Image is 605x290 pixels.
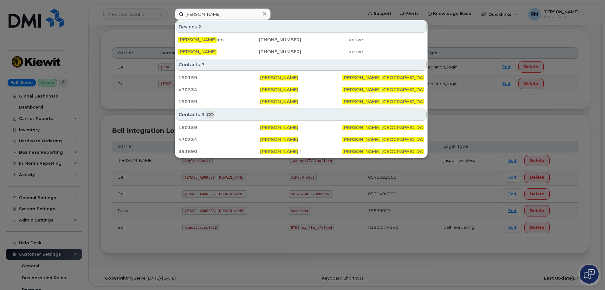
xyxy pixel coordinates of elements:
[260,75,298,80] span: [PERSON_NAME]
[260,137,298,142] span: [PERSON_NAME]
[176,134,427,145] a: 470334[PERSON_NAME][PERSON_NAME].[GEOGRAPHIC_DATA]1@[DOMAIN_NAME]
[176,46,427,57] a: [PERSON_NAME][PHONE_NUMBER]active-
[176,59,427,71] div: Contacts
[260,149,298,154] span: [PERSON_NAME]
[342,137,381,142] span: [PERSON_NAME]
[382,125,431,130] span: [GEOGRAPHIC_DATA]
[342,125,381,130] span: [PERSON_NAME]
[342,86,424,93] div: . 1@[DOMAIN_NAME]
[342,136,424,143] div: . 1@[DOMAIN_NAME]
[382,99,431,104] span: [GEOGRAPHIC_DATA]
[382,75,431,80] span: [GEOGRAPHIC_DATA]
[176,34,427,45] a: [PERSON_NAME]ien[PHONE_NUMBER]active-
[342,149,381,154] span: [PERSON_NAME]
[178,37,240,43] div: ien
[175,9,271,20] input: Find something...
[342,99,381,104] span: [PERSON_NAME]
[176,122,427,133] a: 160159[PERSON_NAME][PERSON_NAME].[GEOGRAPHIC_DATA]@[DOMAIN_NAME]
[201,62,205,68] span: 7
[176,96,427,107] a: 160159[PERSON_NAME][PERSON_NAME].[GEOGRAPHIC_DATA]@[DOMAIN_NAME]
[382,137,431,142] span: [GEOGRAPHIC_DATA]
[176,72,427,83] a: 160159[PERSON_NAME][PERSON_NAME].[GEOGRAPHIC_DATA]@[DOMAIN_NAME]
[240,49,302,55] div: [PHONE_NUMBER]
[176,84,427,95] a: 470334[PERSON_NAME][PERSON_NAME].[GEOGRAPHIC_DATA]1@[DOMAIN_NAME]
[178,148,260,155] div: 353690
[178,74,260,81] div: 160159
[178,49,217,55] span: [PERSON_NAME]
[178,86,260,93] div: 470334
[342,148,424,155] div: . H@[DOMAIN_NAME]
[342,75,381,80] span: [PERSON_NAME]
[342,98,424,105] div: . @[DOMAIN_NAME]
[363,49,425,55] div: -
[260,125,298,130] span: [PERSON_NAME]
[363,37,425,43] div: -
[260,148,342,155] div: h
[240,37,302,43] div: [PHONE_NUMBER]
[178,136,260,143] div: 470334
[178,98,260,105] div: 160159
[260,87,298,92] span: [PERSON_NAME]
[342,124,424,131] div: . @[DOMAIN_NAME]
[176,109,427,121] div: Contacts
[178,37,217,43] span: [PERSON_NAME]
[584,269,595,279] img: Open chat
[342,74,424,81] div: . @[DOMAIN_NAME]
[301,49,363,55] div: active
[260,99,298,104] span: [PERSON_NAME]
[206,111,214,118] span: .CO
[382,87,431,92] span: [GEOGRAPHIC_DATA]
[176,146,427,157] a: 353690[PERSON_NAME]h[PERSON_NAME].[GEOGRAPHIC_DATA]H@[DOMAIN_NAME]
[198,24,201,30] span: 2
[201,111,205,118] span: 3
[176,21,427,33] div: Devices
[178,124,260,131] div: 160159
[382,149,431,154] span: [GEOGRAPHIC_DATA]
[342,87,381,92] span: [PERSON_NAME]
[301,37,363,43] div: active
